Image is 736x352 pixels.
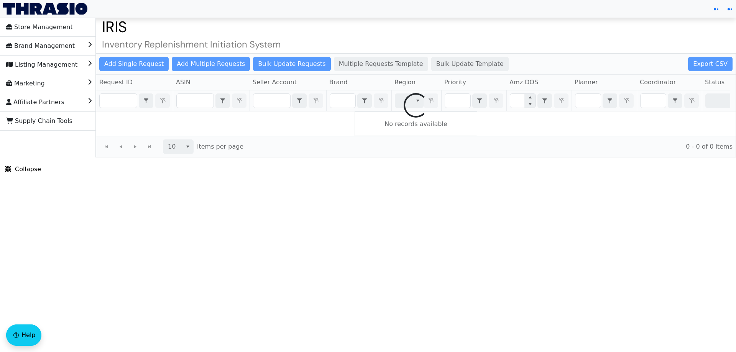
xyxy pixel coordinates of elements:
span: Affiliate Partners [6,96,64,108]
h4: Inventory Replenishment Initiation System [96,39,736,50]
span: Listing Management [6,59,77,71]
span: Supply Chain Tools [6,115,72,127]
span: Marketing [6,77,45,90]
span: Brand Management [6,40,75,52]
h1: IRIS [96,18,736,36]
img: Thrasio Logo [3,3,87,15]
span: Store Management [6,21,73,33]
span: Help [21,331,35,340]
span: Collapse [5,165,41,174]
button: Help floatingactionbutton [6,324,41,346]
